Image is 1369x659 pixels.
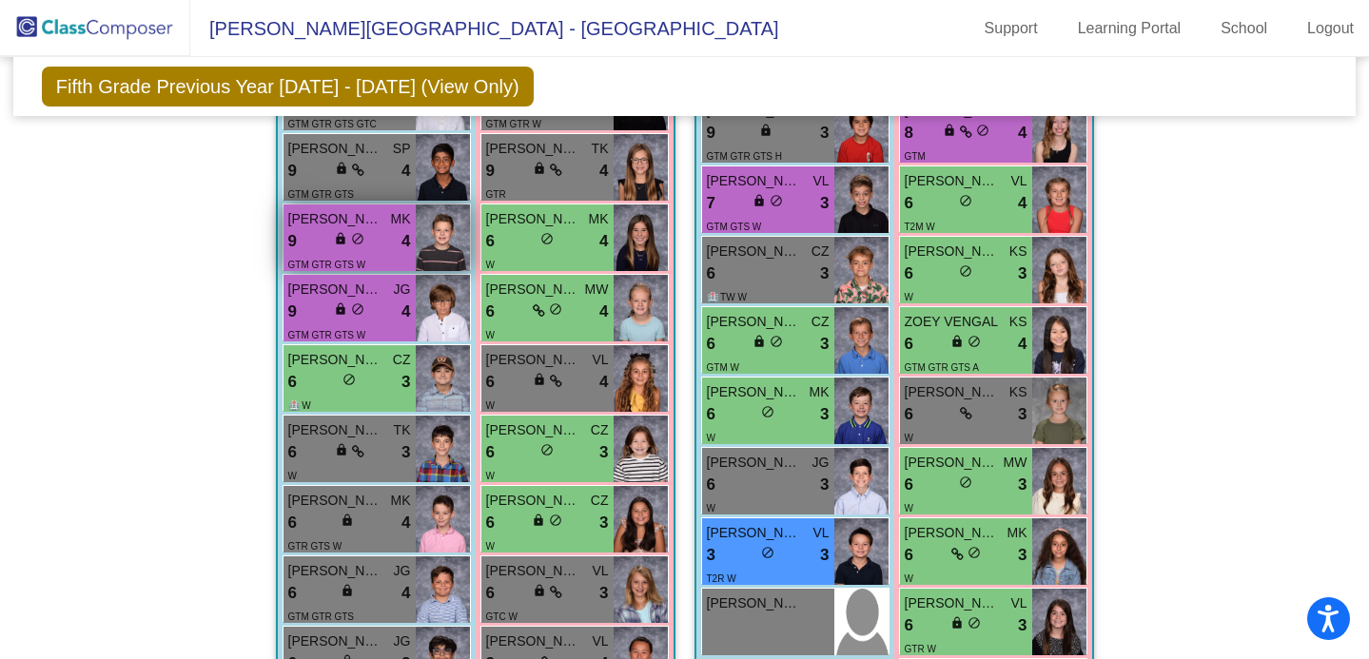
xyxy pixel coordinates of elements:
span: MK [391,491,411,511]
span: 3 [1018,262,1027,286]
span: W [905,503,913,514]
span: [PERSON_NAME] [486,139,581,159]
span: 4 [401,300,410,324]
span: 3 [820,543,829,568]
a: Logout [1292,13,1369,44]
span: lock [533,162,546,175]
span: 6 [905,402,913,427]
span: GTM GTR GTS H [707,151,782,162]
span: do_not_disturb_alt [959,475,972,489]
span: MK [810,382,830,402]
span: GTM GTR GTS W [288,260,366,270]
span: GTR GTS W [288,541,342,552]
span: CZ [812,242,830,262]
span: 3 [599,511,608,535]
span: 3 [1018,543,1027,568]
span: do_not_disturb_alt [761,546,774,559]
span: KS [1009,382,1027,402]
span: TK [592,139,609,159]
span: 4 [599,300,608,324]
span: 3 [599,440,608,465]
span: 3 [1018,473,1027,497]
span: 6 [288,511,297,535]
span: [PERSON_NAME] [707,523,802,543]
span: 6 [707,332,715,357]
span: 4 [599,370,608,395]
span: 6 [707,402,715,427]
span: CZ [591,420,609,440]
span: [PERSON_NAME] [288,350,383,370]
span: JG [812,453,830,473]
span: 3 [820,402,829,427]
span: lock [759,124,773,137]
span: do_not_disturb_alt [959,194,972,207]
span: VL [592,350,608,370]
span: 6 [486,370,495,395]
span: JG [394,631,411,651]
span: 4 [599,229,608,254]
span: 3 [1018,402,1027,427]
span: 4 [401,159,410,184]
span: do_not_disturb_alt [351,302,364,316]
span: 9 [288,229,297,254]
span: GTM GTR GTS [288,611,354,622]
span: 6 [288,370,297,395]
span: [PERSON_NAME] [288,420,383,440]
span: 6 [905,613,913,638]
span: MK [589,209,609,229]
span: [PERSON_NAME] [707,171,802,191]
span: 4 [401,229,410,254]
span: [PERSON_NAME] [905,242,1000,262]
span: [PERSON_NAME] [905,453,1000,473]
span: GTM GTR W [486,119,541,129]
span: lock [753,194,766,207]
span: 6 [486,229,495,254]
span: lock [335,443,348,456]
span: 3 [820,262,829,286]
span: 3 [820,332,829,357]
a: School [1205,13,1282,44]
span: do_not_disturb_alt [540,232,554,245]
span: 6 [486,300,495,324]
span: KS [1009,312,1027,332]
span: 6 [905,262,913,286]
span: 3 [401,440,410,465]
span: [PERSON_NAME] [PERSON_NAME] [486,280,581,300]
span: 9 [288,300,297,324]
span: CZ [812,312,830,332]
span: [PERSON_NAME][GEOGRAPHIC_DATA] - [GEOGRAPHIC_DATA] [190,13,779,44]
span: do_not_disturb_alt [770,194,783,207]
span: MK [1007,523,1027,543]
span: [PERSON_NAME] [PERSON_NAME] [707,453,802,473]
span: W [486,400,495,411]
span: [PERSON_NAME] [486,420,581,440]
span: 6 [905,332,913,357]
span: 🏥 W [288,400,311,411]
span: 3 [820,473,829,497]
span: W [905,433,913,443]
span: T2M W [905,222,935,232]
span: do_not_disturb_alt [959,264,972,278]
span: do_not_disturb_alt [968,546,981,559]
span: [PERSON_NAME] [905,523,1000,543]
span: W [288,471,297,481]
span: [PERSON_NAME] [707,382,802,402]
span: do_not_disturb_alt [351,232,364,245]
span: 6 [288,581,297,606]
span: lock [533,584,546,597]
span: [PERSON_NAME] [486,561,581,581]
span: [PERSON_NAME] [486,631,581,651]
span: W [707,503,715,514]
span: JG [394,561,411,581]
span: 3 [707,543,715,568]
span: [PERSON_NAME] [288,209,383,229]
span: GTM GTR GTS A [905,362,979,373]
span: [PERSON_NAME] [288,280,383,300]
span: VL [592,561,608,581]
span: 6 [486,581,495,606]
span: VL [812,523,829,543]
span: lock [334,232,347,245]
span: 6 [707,262,715,286]
span: do_not_disturb_alt [968,616,981,630]
span: [PERSON_NAME] [288,491,383,511]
